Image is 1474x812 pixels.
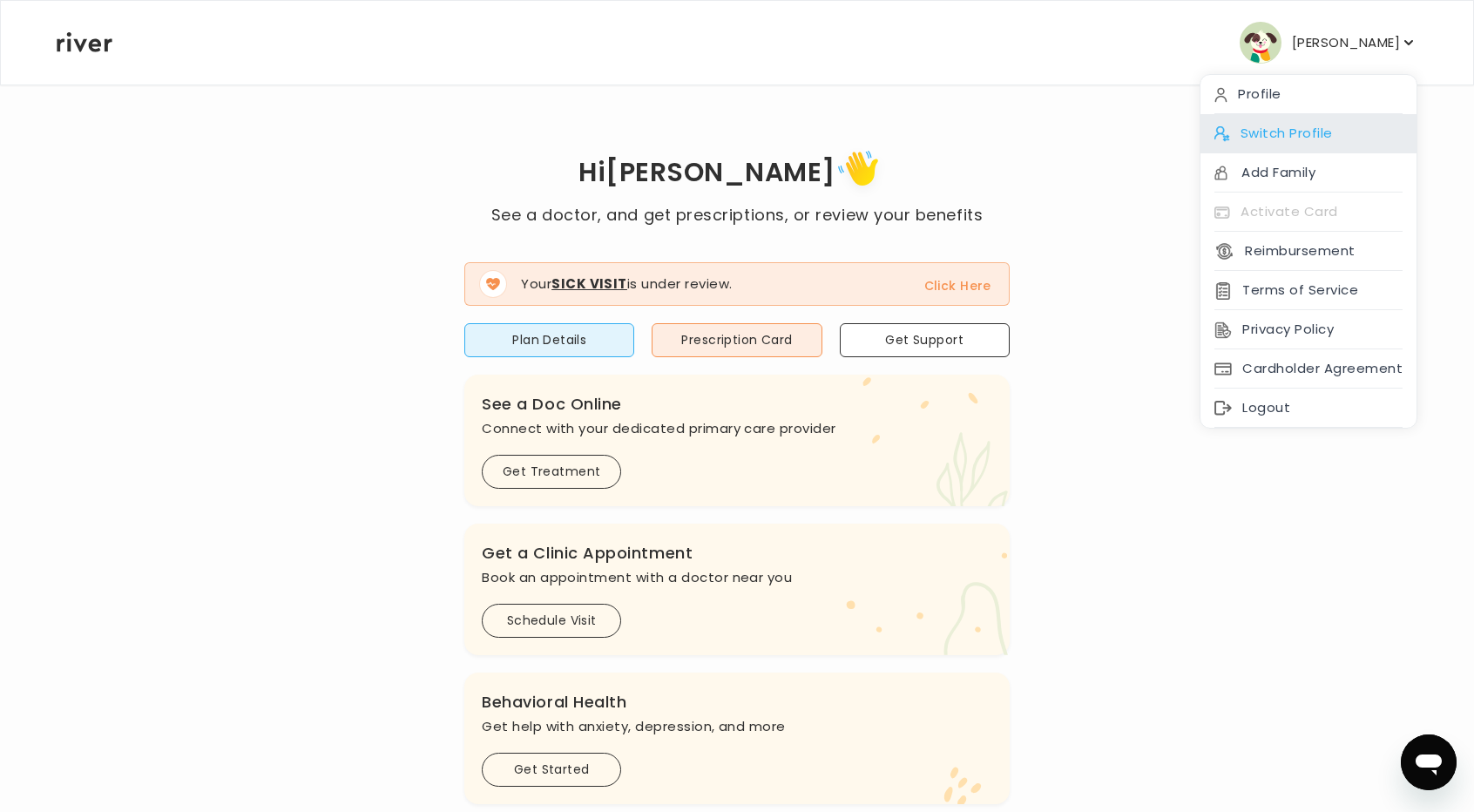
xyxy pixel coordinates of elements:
[1200,75,1417,114] div: Profile
[1200,349,1417,389] div: Cardholder Agreement
[1200,389,1417,428] div: Logout
[924,275,991,296] button: Click Here
[521,274,732,294] p: Your is under review.
[482,714,992,739] p: Get help with anxiety, depression, and more
[1200,114,1417,153] div: Switch Profile
[1240,22,1417,64] button: user avatar[PERSON_NAME]
[482,541,992,565] h3: Get a Clinic Appointment
[482,416,992,441] p: Connect with your dedicated primary care provider
[1214,239,1355,263] button: Reimbursement
[482,753,621,787] button: Get Started
[652,323,822,357] button: Prescription Card
[482,604,621,638] button: Schedule Visit
[1292,30,1400,55] p: [PERSON_NAME]
[1200,310,1417,349] div: Privacy Policy
[482,455,621,489] button: Get Treatment
[1240,22,1281,64] img: user avatar
[1200,153,1417,193] div: Add Family
[464,323,634,357] button: Plan Details
[551,274,627,293] strong: Sick Visit
[482,392,992,416] h3: See a Doc Online
[1401,734,1457,790] iframe: Button to launch messaging window
[1200,271,1417,310] div: Terms of Service
[491,203,983,227] p: See a doctor, and get prescriptions, or review your benefits
[482,690,992,714] h3: Behavioral Health
[482,565,992,590] p: Book an appointment with a doctor near you
[1200,193,1417,232] div: Activate Card
[491,145,983,203] h1: Hi [PERSON_NAME]
[840,323,1010,357] button: Get Support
